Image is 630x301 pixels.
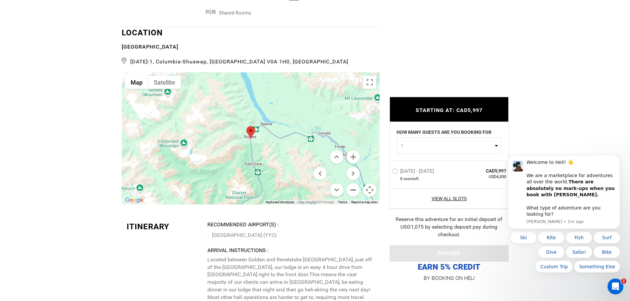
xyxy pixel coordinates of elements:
span: USD4,300 [459,174,507,180]
li: [GEOGRAPHIC_DATA] (YYC) [207,230,374,240]
span: Shared Rooms [216,7,289,16]
iframe: Intercom notifications message [498,153,630,298]
button: Move right [347,167,360,180]
iframe: Intercom live chat [608,279,623,294]
button: PROCEED [390,245,509,262]
button: Move up [330,150,343,164]
button: Move down [330,183,343,197]
span: Map data ©2025 Google [298,200,334,204]
span: CAD5,997 [459,168,507,174]
span: [DATE]-1, Columbia-Shuswap, [GEOGRAPHIC_DATA] V0A 1H0, [GEOGRAPHIC_DATA] [122,56,380,66]
span: STARTING AT: CAD5,997 [416,107,483,113]
div: Recommended Airport(s) : [207,221,374,229]
div: Arrival Instructions : [207,247,374,254]
button: Zoom in [347,150,360,164]
p: BY BOOKING ON HELI [390,274,509,283]
a: Open this area in Google Maps (opens a new window) [123,196,145,205]
div: Reserve this adventure for an initial deposit of USD1,075 by selecting deposit pay during checkout. [390,216,509,239]
button: Show street map [125,76,148,89]
button: Move left [314,167,327,180]
button: Show satellite imagery [148,76,181,89]
a: Terms (opens in new tab) [338,200,347,204]
span: 1 [621,279,626,284]
a: Report a map error [351,200,378,204]
span: s [411,176,413,182]
button: Map camera controls [363,183,376,197]
img: sharedrooms.svg [206,7,216,17]
img: Google [123,196,145,205]
label: HOW MANY GUESTS ARE YOU BOOKING FOR [397,129,491,137]
b: [GEOGRAPHIC_DATA] [122,44,178,50]
a: View All Slots [392,195,507,202]
div: Itinerary [127,221,203,232]
button: Zoom out [347,183,360,197]
span: seat left [403,176,419,182]
label: [DATE] - [DATE] [392,168,436,176]
button: Keyboard shortcuts [266,200,294,205]
span: 1 [401,142,493,149]
button: Toggle fullscreen view [363,76,376,89]
button: 1 [397,137,502,154]
span: 8 [400,176,402,182]
div: LOCATION [122,27,380,66]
